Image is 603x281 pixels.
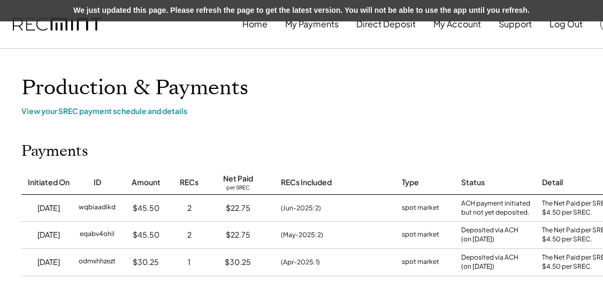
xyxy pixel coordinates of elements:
img: recmint-logotype%403x.png [13,18,102,31]
div: [DATE] [37,203,60,214]
div: per SREC [226,184,250,192]
div: Initiated On [28,177,70,188]
button: My Payments [285,13,339,35]
div: ACH payment initiated but not yet deposited. [461,199,531,217]
div: wqbiaadikd [79,203,116,214]
div: RECs [180,177,199,188]
button: Home [242,13,268,35]
div: Deposited via ACH (on [DATE]) [461,226,518,244]
div: 2 [187,230,192,240]
div: RECs Included [281,177,332,188]
div: (Jun-2025: 2) [281,203,321,213]
div: spot market [402,230,439,240]
div: 1 [188,257,190,268]
div: Amount [132,177,161,188]
div: $45.50 [133,230,159,240]
div: $22.75 [226,203,250,214]
div: Net Paid [223,173,253,184]
div: spot market [402,257,439,268]
div: $30.25 [133,257,159,268]
div: Deposited via ACH (on [DATE]) [461,253,518,271]
div: Status [461,177,485,188]
div: 2 [187,203,192,214]
div: (Apr-2025: 1) [281,257,320,267]
div: [DATE] [37,257,60,268]
div: $30.25 [225,257,251,268]
div: (May-2025: 2) [281,230,323,240]
div: eqabv4ohil [80,230,115,240]
button: Log Out [549,13,583,35]
div: odmxhhzezt [79,257,116,268]
h2: Payments [21,142,88,161]
button: Direct Deposit [356,13,416,35]
div: [DATE] [37,230,60,240]
div: $22.75 [226,230,250,240]
div: spot market [402,203,439,214]
div: ID [94,177,101,188]
button: Support [499,13,532,35]
button: My Account [433,13,481,35]
div: Type [402,177,419,188]
div: $45.50 [133,203,159,214]
div: Detail [542,177,563,188]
